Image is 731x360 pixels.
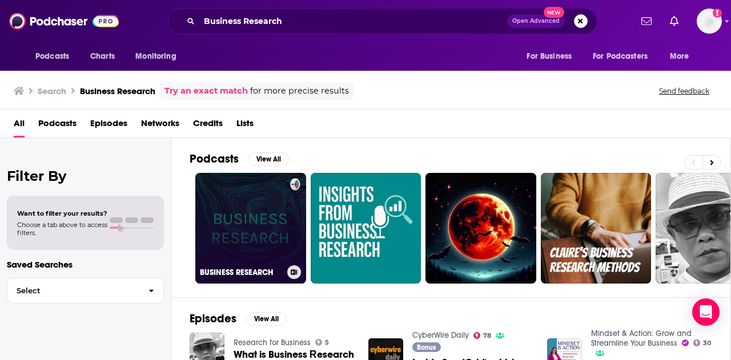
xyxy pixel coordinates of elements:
a: EpisodesView All [190,312,287,326]
a: 78 [473,332,492,339]
span: Podcasts [35,48,69,64]
a: 5 [315,339,330,346]
button: open menu [27,46,84,67]
a: All [14,114,25,137]
span: Charts [90,48,115,64]
button: open menu [662,46,704,67]
button: open menu [585,46,664,67]
h2: Filter By [7,168,164,184]
a: Lists [236,114,254,137]
span: Logged in as Footnote [697,9,722,34]
span: Want to filter your results? [17,209,107,217]
span: Open Advanced [512,18,560,24]
button: View All [246,312,287,326]
div: Open Intercom Messenger [692,298,720,326]
a: Credits [193,114,223,137]
img: User Profile [697,9,722,34]
a: BUSINESS RESEARCH [195,173,306,284]
button: open menu [519,46,586,67]
a: Show notifications dropdown [637,11,656,31]
span: 30 [703,341,711,346]
h3: Search [38,86,66,96]
a: Research for Business [234,338,311,347]
a: Charts [83,46,122,67]
button: Open AdvancedNew [507,14,565,28]
input: Search podcasts, credits, & more... [199,12,507,30]
span: for more precise results [250,84,349,98]
h3: Business Research [80,86,155,96]
span: 5 [325,340,329,345]
a: Podcasts [38,114,77,137]
h2: Podcasts [190,152,239,166]
a: Mindset & Action: Grow and Streamline Your Business [591,329,692,348]
h2: Episodes [190,312,236,326]
a: 30 [693,339,712,346]
a: Networks [141,114,179,137]
button: open menu [127,46,191,67]
a: Try an exact match [164,84,248,98]
a: CyberWire Daily [412,330,469,340]
span: Monitoring [135,48,176,64]
span: For Business [527,48,572,64]
span: For Podcasters [593,48,648,64]
button: Send feedback [656,86,713,96]
span: New [544,7,564,18]
img: Podchaser - Follow, Share and Rate Podcasts [9,10,119,32]
a: Show notifications dropdown [665,11,683,31]
a: PodcastsView All [190,152,289,166]
button: View All [248,152,289,166]
span: Bonus [417,344,436,351]
span: Choose a tab above to access filters. [17,221,107,237]
h3: BUSINESS RESEARCH [200,268,283,277]
p: Saved Searches [7,259,164,270]
a: What is Business Ŕesearch [234,350,354,359]
span: Select [7,287,139,294]
div: Search podcasts, credits, & more... [168,8,597,34]
span: More [670,48,689,64]
button: Select [7,278,164,304]
span: 78 [483,333,491,338]
a: Episodes [90,114,127,137]
svg: Add a profile image [713,9,722,18]
button: Show profile menu [697,9,722,34]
